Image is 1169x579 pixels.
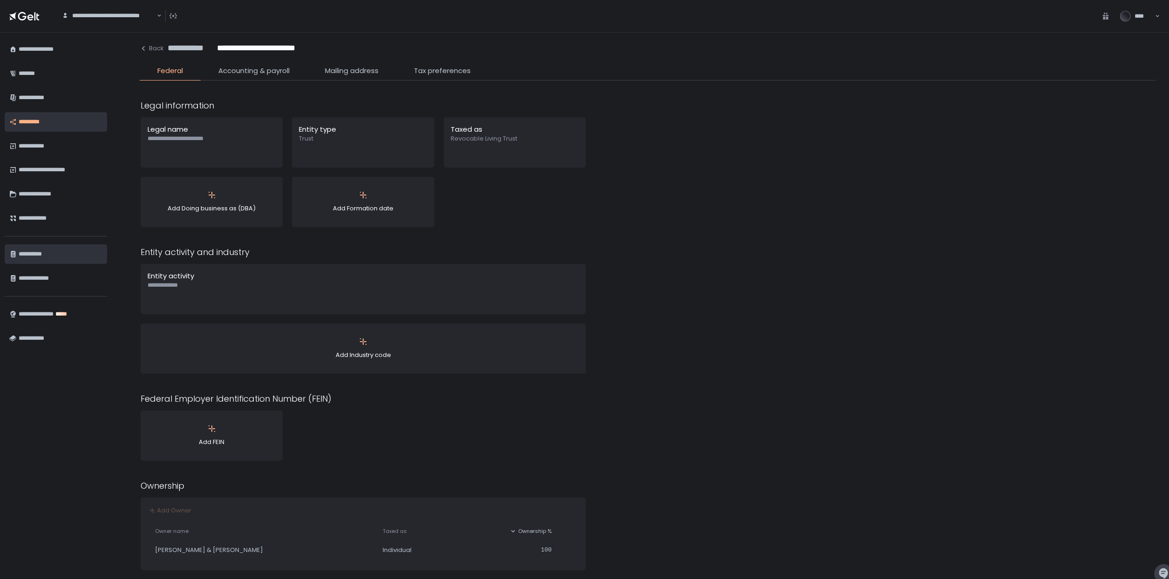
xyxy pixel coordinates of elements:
[148,184,276,220] div: Add Doing business as (DBA)
[414,66,471,76] span: Tax preferences
[141,479,586,492] div: Ownership
[292,117,434,168] button: Entity typeTrust
[325,66,378,76] span: Mailing address
[62,20,156,29] input: Search for option
[444,117,586,168] button: Taxed asRevocable Living Trust
[148,330,579,367] div: Add Industry code
[141,99,586,112] div: Legal information
[459,546,552,554] div: 100
[383,528,407,535] span: Taxed as
[140,44,164,53] button: Back
[299,135,427,143] span: Trust
[148,124,188,134] span: Legal name
[299,184,427,220] div: Add Formation date
[155,528,189,535] span: Owner name
[141,246,586,258] div: Entity activity and industry
[451,124,482,134] span: Taxed as
[518,528,552,535] span: Ownership %
[141,498,586,570] button: Add OwnerOwner nameTaxed asOwnership %[PERSON_NAME] & [PERSON_NAME]Individual100
[157,66,183,76] span: Federal
[292,177,434,227] button: Add Formation date
[148,271,194,281] span: Entity activity
[56,7,162,26] div: Search for option
[141,411,283,461] button: Add FEIN
[451,135,579,143] span: Revocable Living Trust
[383,546,448,554] div: Individual
[155,546,372,554] div: [PERSON_NAME] & [PERSON_NAME]
[299,124,336,134] span: Entity type
[218,66,290,76] span: Accounting & payroll
[141,177,283,227] button: Add Doing business as (DBA)
[141,392,586,405] div: Federal Employer Identification Number (FEIN)
[141,323,586,374] button: Add Industry code
[148,417,276,454] div: Add FEIN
